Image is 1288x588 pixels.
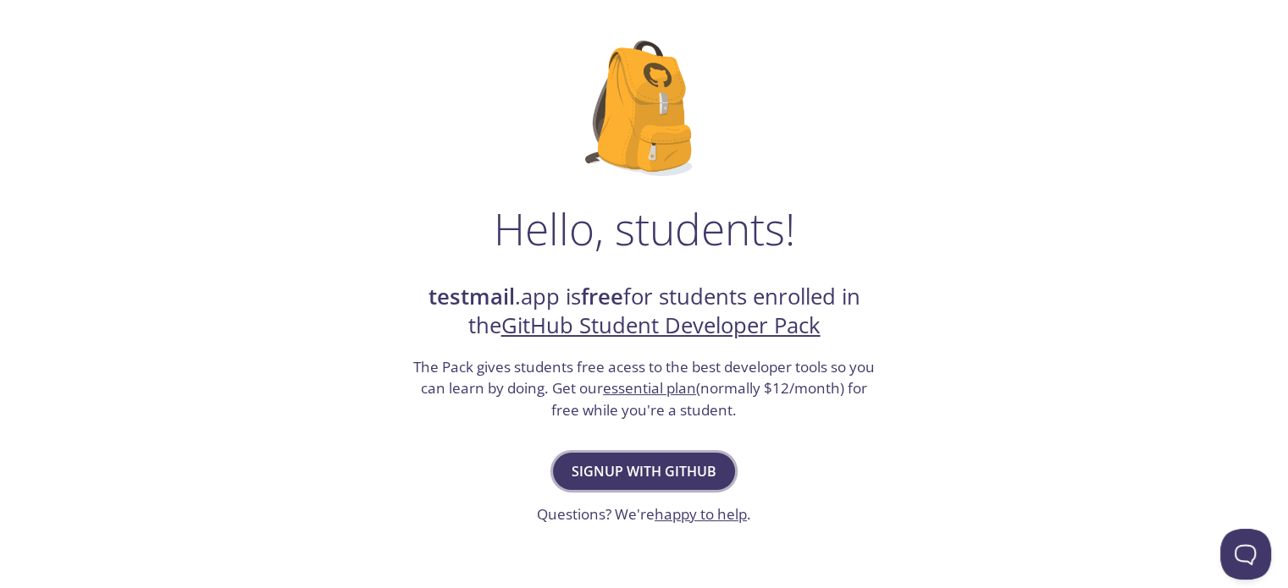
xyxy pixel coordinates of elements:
strong: free [581,282,623,311]
iframe: Help Scout Beacon - Open [1220,529,1271,580]
a: happy to help [655,504,747,524]
h1: Hello, students! [494,203,795,254]
h3: The Pack gives students free acess to the best developer tools so you can learn by doing. Get our... [412,356,877,421]
img: github-student-backpack.png [585,41,703,176]
a: GitHub Student Developer Pack [501,310,821,340]
span: Signup with GitHub [572,459,716,483]
a: essential plan [603,378,696,398]
h2: .app is for students enrolled in the [412,283,877,341]
strong: testmail [428,282,515,311]
button: Signup with GitHub [553,453,735,490]
h3: Questions? We're . [537,503,751,525]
